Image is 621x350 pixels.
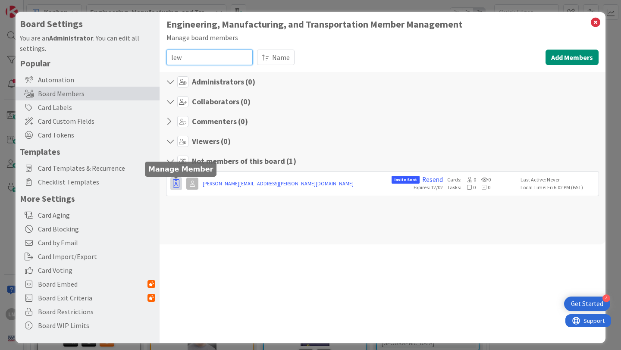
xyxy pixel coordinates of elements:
span: Card Templates & Recurrence [38,163,155,173]
span: Card Voting [38,265,155,275]
span: Card by Email [38,237,155,248]
span: Card Tokens [38,130,155,140]
button: Name [257,50,295,65]
span: ( 0 ) [241,97,251,106]
span: Support [18,1,39,12]
div: 4 [602,294,610,302]
button: Add Members [546,50,599,65]
div: Get Started [571,300,603,308]
div: Tasks: [447,184,516,191]
h4: Viewers [192,137,231,146]
div: Board WIP Limits [16,319,160,332]
div: Card Blocking [16,222,160,236]
div: Open Get Started checklist, remaining modules: 4 [564,297,610,311]
span: ( 1 ) [286,156,296,166]
h4: Board Settings [20,19,155,29]
div: You are an . You can edit all settings. [20,33,155,53]
h4: Administrators [192,77,255,87]
div: Last Active: Never [521,176,596,184]
div: Automation [16,73,160,87]
span: 0 [461,184,476,191]
b: Administrator [49,34,93,42]
div: Card Labels [16,100,160,114]
h4: Not members of this board [192,156,296,166]
div: Cards: [447,176,516,184]
h5: Popular [20,58,155,69]
span: 0 [476,176,491,183]
div: Expires: 12/02 [414,184,443,191]
a: [PERSON_NAME][EMAIL_ADDRESS][PERSON_NAME][DOMAIN_NAME] [203,180,387,187]
span: Card Custom Fields [38,116,155,126]
div: Local Time: Fri 6:02 PM (BST) [521,184,596,191]
h5: More Settings [20,193,155,204]
div: Board Members [16,87,160,100]
span: ( 0 ) [245,77,255,87]
span: Board Exit Criteria [38,293,147,303]
h4: Collaborators [192,97,251,106]
input: Search... [166,50,253,65]
div: Card Import/Export [16,250,160,263]
div: Card Aging [16,208,160,222]
h5: Manage Member [148,165,213,173]
span: Board Embed [38,279,147,289]
a: Resend [422,176,443,184]
span: 0 [461,176,476,183]
span: ( 0 ) [238,116,248,126]
span: Invite Sent [392,176,420,184]
span: Checklist Templates [38,177,155,187]
span: Name [272,52,290,62]
div: Manage board members [166,32,599,43]
h4: Commenters [192,117,248,126]
span: ( 0 ) [221,136,231,146]
h5: Templates [20,146,155,157]
span: Board Restrictions [38,306,155,317]
span: 0 [476,184,490,191]
h1: Engineering, Manufacturing, and Transportation Member Management [166,19,599,30]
